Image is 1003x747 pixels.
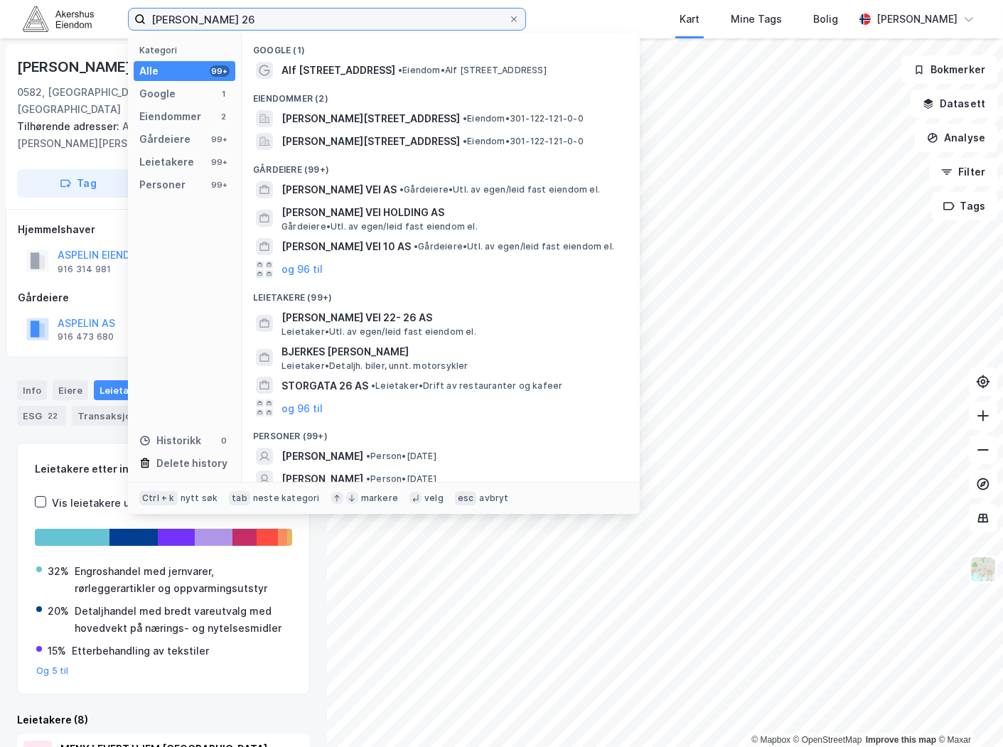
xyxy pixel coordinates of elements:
span: Alf [STREET_ADDRESS] [281,62,395,79]
img: akershus-eiendom-logo.9091f326c980b4bce74ccdd9f866810c.svg [23,6,94,31]
div: Etterbehandling av tekstiler [72,643,209,660]
div: Detaljhandel med bredt vareutvalg med hovedvekt på nærings- og nytelsesmidler [75,603,291,637]
div: 15% [48,643,66,660]
div: Vis leietakere uten ansatte [52,495,187,512]
span: Eiendom • 301-122-121-0-0 [463,113,584,124]
div: Historikk [139,432,201,449]
span: • [414,241,418,252]
span: • [463,136,467,146]
span: Gårdeiere • Utl. av egen/leid fast eiendom el. [399,184,600,195]
button: Og 5 til [36,665,69,677]
button: Tag [17,169,139,198]
div: 20% [48,603,69,620]
div: 916 314 981 [58,264,111,275]
div: Leietakere (8) [17,711,310,729]
span: Leietaker • Detaljh. biler, unnt. motorsykler [281,360,468,372]
span: Person • [DATE] [366,451,436,462]
div: 99+ [210,65,230,77]
span: STORGATA 26 AS [281,377,368,394]
iframe: Chat Widget [932,679,1003,747]
div: Gårdeiere [18,289,309,306]
span: [PERSON_NAME][STREET_ADDRESS] [281,110,460,127]
div: 0 [218,435,230,446]
div: Leietakere [139,154,194,171]
div: Leietakere etter industri [35,461,292,478]
span: • [366,451,370,461]
button: og 96 til [281,399,323,417]
div: Gårdeiere [139,131,191,148]
span: Eiendom • Alf [STREET_ADDRESS] [398,65,547,76]
div: nytt søk [181,493,218,504]
span: Gårdeiere • Utl. av egen/leid fast eiendom el. [414,241,614,252]
span: Tilhørende adresser: [17,120,122,132]
span: Leietaker • Drift av restauranter og kafeer [371,380,562,392]
div: Eiendommer (2) [242,82,640,107]
div: 99+ [210,156,230,168]
div: Transaksjoner [72,406,169,426]
div: Kontrollprogram for chat [932,679,1003,747]
a: OpenStreetMap [793,735,862,745]
div: 32% [48,563,69,580]
span: [PERSON_NAME] VEI 22- 26 AS [281,309,623,326]
div: 0582, [GEOGRAPHIC_DATA], [GEOGRAPHIC_DATA] [17,84,199,118]
span: [PERSON_NAME][STREET_ADDRESS] [281,133,460,150]
div: Hjemmelshaver [18,221,309,238]
div: Engroshandel med jernvarer, rørleggerartikler og oppvarmingsutstyr [75,563,291,597]
span: • [399,184,404,195]
span: • [366,473,370,484]
div: avbryt [479,493,508,504]
div: Mine Tags [731,11,782,28]
div: Personer (99+) [242,419,640,445]
div: 22 [45,409,60,423]
span: Gårdeiere • Utl. av egen/leid fast eiendom el. [281,221,478,232]
div: velg [424,493,444,504]
div: ESG [17,406,66,426]
div: 99+ [210,179,230,190]
span: Person • [DATE] [366,473,436,485]
div: 99+ [210,134,230,145]
button: Filter [929,158,997,186]
button: Analyse [915,124,997,152]
span: [PERSON_NAME] [281,471,363,488]
div: tab [229,491,250,505]
span: [PERSON_NAME] VEI 10 AS [281,238,411,255]
div: Eiendommer [139,108,201,125]
div: markere [361,493,398,504]
button: og 96 til [281,261,323,278]
div: Alf [STREET_ADDRESS][PERSON_NAME][PERSON_NAME] [17,118,299,152]
span: BJERKES [PERSON_NAME] [281,343,623,360]
div: Personer [139,176,186,193]
button: Datasett [911,90,997,118]
a: Improve this map [866,735,936,745]
input: Søk på adresse, matrikkel, gårdeiere, leietakere eller personer [146,9,508,30]
div: Google [139,85,176,102]
span: • [463,113,467,124]
div: [PERSON_NAME] Vei 26a [17,55,188,78]
div: Eiere [53,380,88,400]
div: Leietakere [94,380,173,400]
span: [PERSON_NAME] [281,448,363,465]
div: 2 [218,111,230,122]
div: 916 473 680 [58,331,114,343]
button: Tags [931,192,997,220]
div: Delete history [156,455,227,472]
div: Bolig [813,11,838,28]
button: Bokmerker [901,55,997,84]
div: Kart [680,11,699,28]
span: [PERSON_NAME] VEI AS [281,181,397,198]
img: Z [970,556,997,583]
div: Leietakere (99+) [242,281,640,306]
div: esc [455,491,477,505]
div: Ctrl + k [139,491,178,505]
span: Leietaker • Utl. av egen/leid fast eiendom el. [281,326,476,338]
div: neste kategori [253,493,320,504]
div: [PERSON_NAME] [876,11,958,28]
span: Eiendom • 301-122-121-0-0 [463,136,584,147]
div: Gårdeiere (99+) [242,153,640,178]
span: [PERSON_NAME] VEI HOLDING AS [281,204,623,221]
span: • [398,65,402,75]
div: Info [17,380,47,400]
span: • [371,380,375,391]
div: Alle [139,63,159,80]
div: Google (1) [242,33,640,59]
